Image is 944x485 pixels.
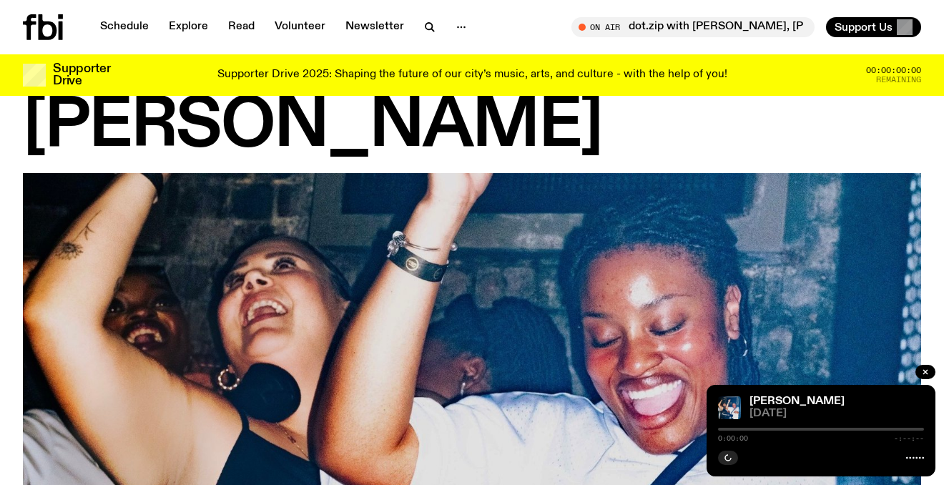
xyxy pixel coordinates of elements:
[749,408,924,419] span: [DATE]
[718,435,748,442] span: 0:00:00
[866,67,921,74] span: 00:00:00:00
[571,17,815,37] button: On Airdot.zip with [PERSON_NAME], [PERSON_NAME] and [PERSON_NAME]
[749,396,845,407] a: [PERSON_NAME]
[23,94,921,159] h1: [PERSON_NAME]
[160,17,217,37] a: Explore
[266,17,334,37] a: Volunteer
[826,17,921,37] button: Support Us
[217,69,727,82] p: Supporter Drive 2025: Shaping the future of our city’s music, arts, and culture - with the help o...
[220,17,263,37] a: Read
[337,17,413,37] a: Newsletter
[894,435,924,442] span: -:--:--
[92,17,157,37] a: Schedule
[835,21,893,34] span: Support Us
[53,63,110,87] h3: Supporter Drive
[876,76,921,84] span: Remaining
